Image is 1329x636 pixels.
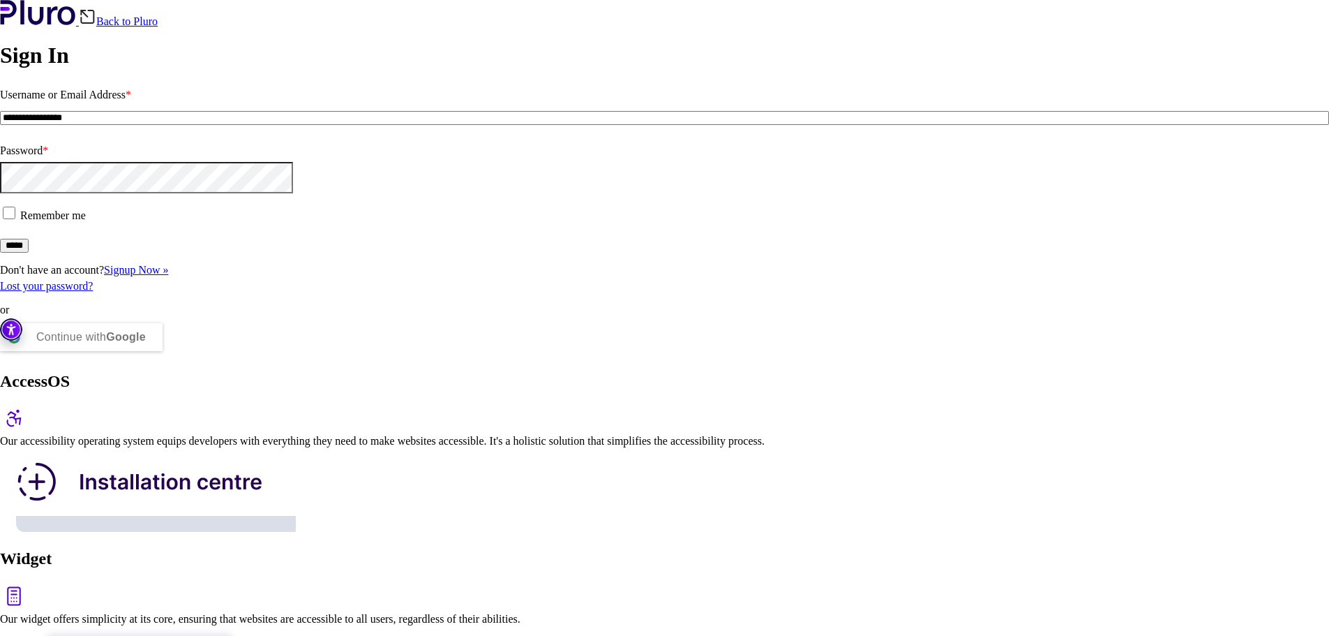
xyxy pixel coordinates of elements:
input: Remember me [3,207,15,219]
img: Back icon [79,8,96,25]
b: Google [106,331,146,343]
a: Back to Pluro [79,15,158,27]
div: Continue with [36,323,146,351]
a: Signup Now » [104,264,168,276]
